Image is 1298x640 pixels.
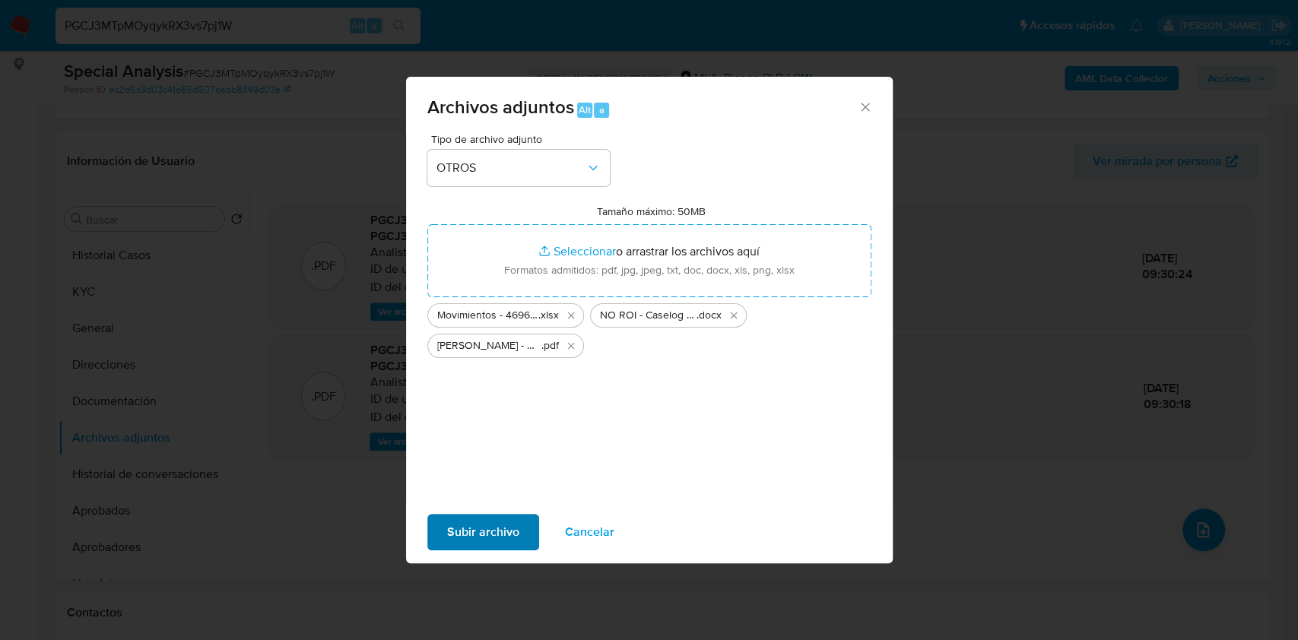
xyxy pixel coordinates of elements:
button: Cancelar [545,514,634,550]
span: Alt [579,103,591,117]
button: Cerrar [858,100,871,113]
span: Tipo de archivo adjunto [431,134,614,144]
ul: Archivos seleccionados [427,297,871,358]
label: Tamaño máximo: 50MB [597,204,706,218]
span: .xlsx [538,308,559,323]
span: Archivos adjuntos [427,93,574,120]
span: [PERSON_NAME] - NOSIS - [DATE] [437,338,541,353]
span: OTROS [436,160,586,176]
button: Eliminar NO ROI - Caselog PGCJ3MTpMOyqykRX3vs7pj1W_2025_09_25_09_56_53.docx [725,306,743,325]
span: .docx [697,308,722,323]
button: Eliminar Movimientos - 469611329 - PGCJ3MTpMOyqykRX3vs7pj1W.xlsx [562,306,580,325]
span: .pdf [541,338,559,353]
span: a [599,103,605,117]
span: Subir archivo [447,515,519,549]
span: Cancelar [565,515,614,549]
span: NO ROI - Caselog PGCJ3MTpMOyqykRX3vs7pj1W_2025_09_25_09_56_53 [600,308,697,323]
button: Subir archivo [427,514,539,550]
span: Movimientos - 469611329 - PGCJ3MTpMOyqykRX3vs7pj1W [437,308,538,323]
button: Eliminar Xiufang Lin - NOSIS - SEPTIEMBRE 2025.pdf [562,337,580,355]
button: OTROS [427,150,610,186]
